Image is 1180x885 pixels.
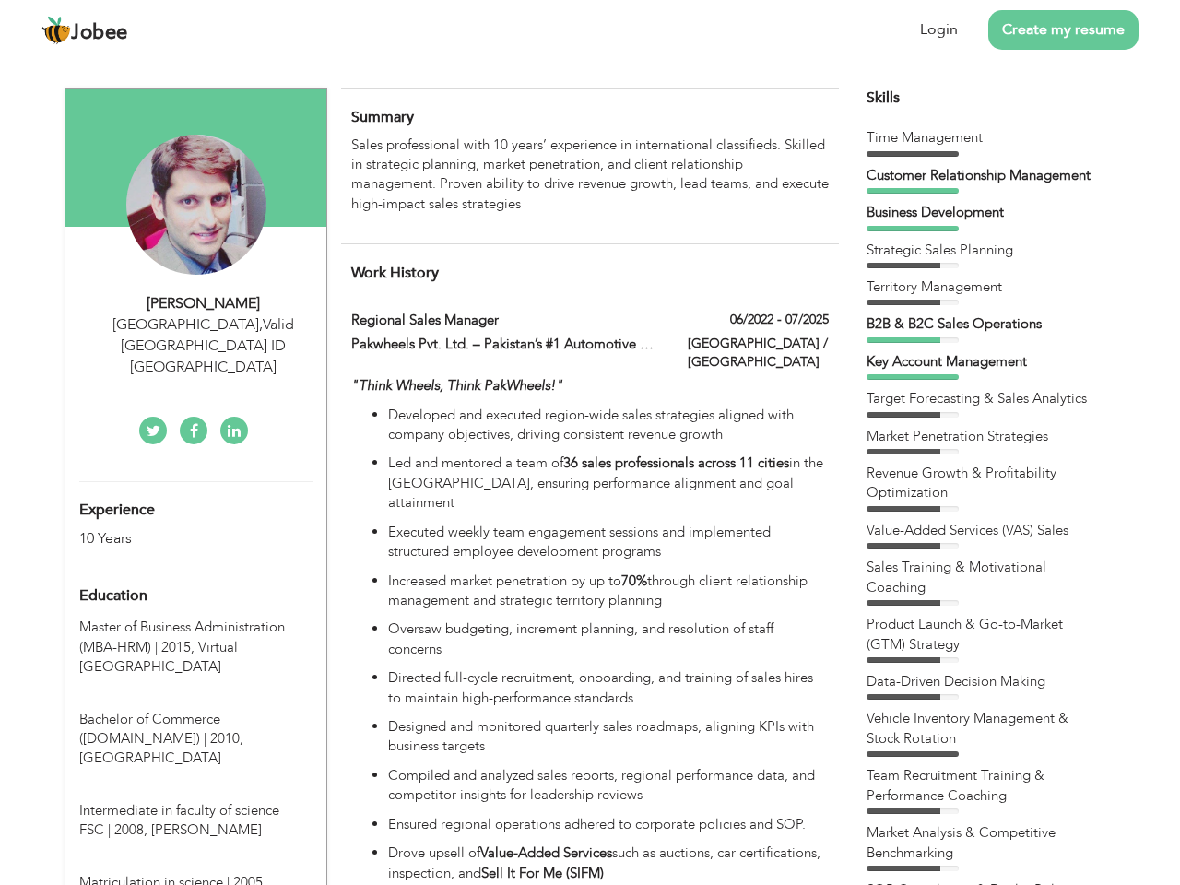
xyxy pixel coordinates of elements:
div: Vehicle Inventory Management & Stock Rotation [867,709,1097,749]
div: 10 Years [79,528,269,549]
p: Increased market penetration by up to through client relationship management and strategic territ... [388,572,829,611]
div: Sales Training & Motivational Coaching [867,558,1097,597]
div: Bachelor of Commerce (B.COM), 2010 [65,682,326,769]
div: Market Analysis & Competitive Benchmarking [867,823,1097,863]
span: [GEOGRAPHIC_DATA] [79,749,221,767]
p: Directed full-cycle recruitment, onboarding, and training of sales hires to maintain high-perform... [388,668,829,708]
img: jobee.io [41,16,71,45]
div: B2B & B2C Sales Operations [867,314,1097,334]
p: Developed and executed region-wide sales strategies aligned with company objectives, driving cons... [388,406,829,445]
div: Time Management [867,128,1097,147]
span: Education [79,588,147,605]
p: Designed and monitored quarterly sales roadmaps, aligning KPIs with business targets [388,717,829,757]
span: Bachelor of Commerce (B.COM), University of Punjab, 2010 [79,710,243,748]
span: Experience [79,502,155,519]
div: Data-Driven Decision Making [867,672,1097,691]
label: Regional Sales Manager [351,311,661,330]
div: Team Recruitment Training & Performance Coaching [867,766,1097,806]
a: Create my resume [988,10,1139,50]
label: Pakwheels Pvt. Ltd. – Pakistan’s #1 Automotive Platform | [351,335,661,354]
div: Target Forecasting & Sales Analytics [867,389,1097,408]
div: Master of Business Administration (MBA-HRM), 2015 [65,618,326,677]
span: Work History [351,263,439,283]
div: Market Penetration Strategies [867,427,1097,446]
span: Master of Business Administration (MBA-HRM), Virtual University of Pakistan, 2015 [79,618,285,655]
a: Jobee [41,16,128,45]
p: Led and mentored a team of in the [GEOGRAPHIC_DATA], ensuring performance alignment and goal atta... [388,454,829,513]
p: Ensured regional operations adhered to corporate policies and SOP. [388,815,829,834]
label: [GEOGRAPHIC_DATA] / [GEOGRAPHIC_DATA] [688,335,829,372]
div: Key Account Management [867,352,1097,372]
strong: 70% [621,572,647,590]
div: Product Launch & Go-to-Market (GTM) Strategy [867,615,1097,655]
label: 06/2022 - 07/2025 [730,311,829,329]
p: Drove upsell of such as auctions, car certifications, inspection, and [388,844,829,883]
span: Intermediate in faculty of science FSC, BISE Gujrawala, 2008 [79,801,279,839]
div: [PERSON_NAME] [79,293,326,314]
span: Summary [351,107,414,127]
div: Business Development [867,203,1097,222]
em: "Think Wheels, Think PakWheels!" [351,376,563,395]
div: Value-Added Services (VAS) Sales [867,521,1097,540]
strong: Value-Added Services [480,844,612,862]
span: [PERSON_NAME] [151,820,262,839]
strong: 36 sales professionals across 11 cities [563,454,789,472]
span: Jobee [71,23,128,43]
div: Intermediate in faculty of science FSC, 2008 [65,773,326,841]
p: Compiled and analyzed sales reports, regional performance data, and competitor insights for leade... [388,766,829,806]
span: Virtual [GEOGRAPHIC_DATA] [79,638,238,676]
a: Login [920,19,958,41]
div: Revenue Growth & Profitability Optimization [867,464,1097,503]
p: Oversaw budgeting, increment planning, and resolution of staff concerns [388,619,829,659]
span: Skills [867,88,900,108]
div: Customer Relationship Management [867,166,1097,185]
strong: Sell It For Me (SIFM) [481,864,604,882]
p: Executed weekly team engagement sessions and implemented structured employee development programs [388,523,829,562]
p: Sales professional with 10 years’ experience in international classifieds. Skilled in strategic p... [351,136,829,215]
span: , [259,314,263,335]
div: [GEOGRAPHIC_DATA] Valid [GEOGRAPHIC_DATA] ID [GEOGRAPHIC_DATA] [79,314,326,378]
div: Territory Management [867,277,1097,297]
img: Irfan Shehzad [126,135,266,275]
div: Strategic Sales Planning [867,241,1097,260]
